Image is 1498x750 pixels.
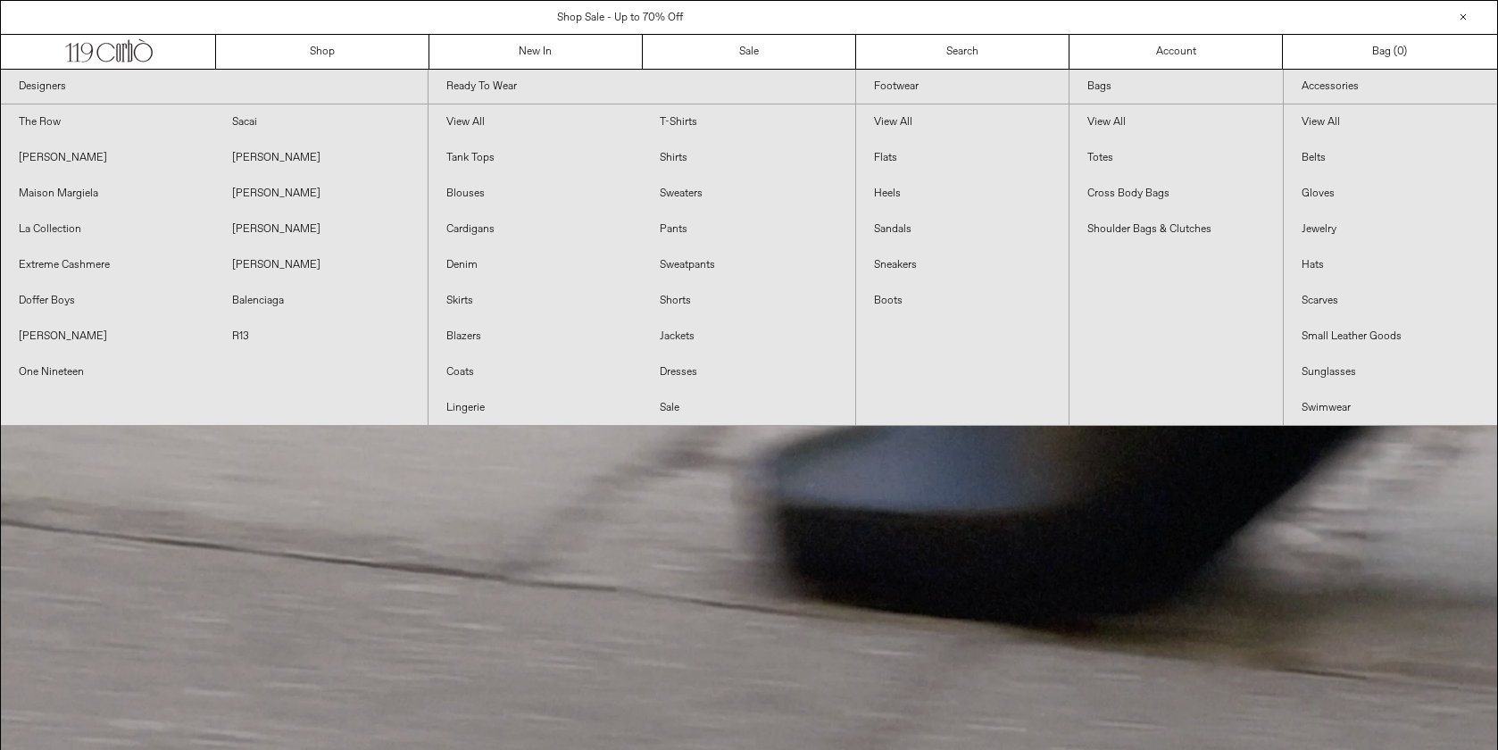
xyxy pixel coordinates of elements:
a: Sneakers [856,247,1069,283]
a: Jewelry [1284,212,1497,247]
a: Small Leather Goods [1284,319,1497,354]
a: Totes [1069,140,1283,176]
a: Extreme Cashmere [1,247,214,283]
a: Maison Margiela [1,176,214,212]
a: [PERSON_NAME] [214,247,428,283]
a: Cardigans [429,212,642,247]
a: [PERSON_NAME] [214,212,428,247]
a: [PERSON_NAME] [1,140,214,176]
a: Shop Sale - Up to 70% Off [557,11,683,25]
a: Account [1069,35,1283,69]
span: 0 [1397,45,1403,59]
a: Ready To Wear [429,70,855,104]
a: Denim [429,247,642,283]
a: Sunglasses [1284,354,1497,390]
a: Gloves [1284,176,1497,212]
a: Sandals [856,212,1069,247]
a: Shoulder Bags & Clutches [1069,212,1283,247]
a: Tank Tops [429,140,642,176]
a: Cross Body Bags [1069,176,1283,212]
a: [PERSON_NAME] [214,176,428,212]
a: Belts [1284,140,1497,176]
a: Sale [643,35,856,69]
a: Lingerie [429,390,642,426]
a: Pants [642,212,855,247]
a: Bag () [1283,35,1496,69]
a: [PERSON_NAME] [1,319,214,354]
a: One Nineteen [1,354,214,390]
a: Blazers [429,319,642,354]
span: ) [1397,44,1407,60]
a: View All [856,104,1069,140]
a: View All [1284,104,1497,140]
a: Scarves [1284,283,1497,319]
a: T-Shirts [642,104,855,140]
a: Accessories [1284,70,1497,104]
a: Dresses [642,354,855,390]
a: [PERSON_NAME] [214,140,428,176]
a: Boots [856,283,1069,319]
a: Bags [1069,70,1283,104]
a: Sacai [214,104,428,140]
a: La Collection [1,212,214,247]
a: Flats [856,140,1069,176]
a: Heels [856,176,1069,212]
a: Swimwear [1284,390,1497,426]
a: Designers [1,70,428,104]
a: Balenciaga [214,283,428,319]
a: View All [1069,104,1283,140]
a: Hats [1284,247,1497,283]
a: Doffer Boys [1,283,214,319]
a: Sweaters [642,176,855,212]
a: Sweatpants [642,247,855,283]
a: Jackets [642,319,855,354]
a: Shirts [642,140,855,176]
a: View All [429,104,642,140]
a: The Row [1,104,214,140]
a: Sale [642,390,855,426]
a: Coats [429,354,642,390]
a: Search [856,35,1069,69]
a: Shop [216,35,429,69]
a: Footwear [856,70,1069,104]
a: New In [429,35,643,69]
a: Skirts [429,283,642,319]
a: R13 [214,319,428,354]
a: Blouses [429,176,642,212]
a: Shorts [642,283,855,319]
